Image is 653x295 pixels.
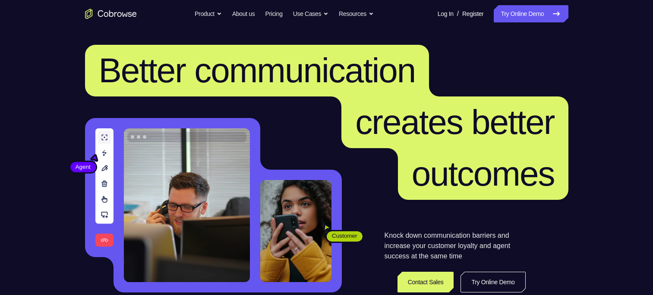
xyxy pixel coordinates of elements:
[232,5,255,22] a: About us
[461,272,525,292] a: Try Online Demo
[457,9,459,19] span: /
[85,9,137,19] a: Go to the home page
[195,5,222,22] button: Product
[124,128,250,282] img: A customer support agent talking on the phone
[397,272,454,292] a: Contact Sales
[260,180,331,282] img: A customer holding their phone
[293,5,328,22] button: Use Cases
[494,5,568,22] a: Try Online Demo
[265,5,282,22] a: Pricing
[412,155,555,193] span: outcomes
[438,5,454,22] a: Log In
[385,230,526,261] p: Knock down communication barriers and increase your customer loyalty and agent success at the sam...
[99,51,416,90] span: Better communication
[355,103,554,141] span: creates better
[339,5,374,22] button: Resources
[462,5,483,22] a: Register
